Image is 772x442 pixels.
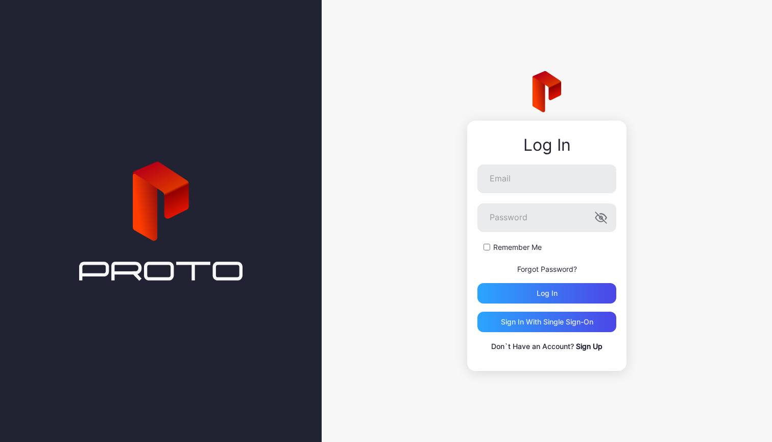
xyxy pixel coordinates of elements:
div: Log in [537,289,558,297]
a: Forgot Password? [517,265,577,273]
a: Sign Up [576,342,602,351]
div: Log In [477,136,616,154]
button: Log in [477,283,616,304]
button: Password [595,212,607,224]
button: Sign in With Single Sign-On [477,312,616,332]
input: Password [477,203,616,232]
p: Don`t Have an Account? [477,340,616,353]
div: Sign in With Single Sign-On [501,318,593,326]
input: Email [477,165,616,193]
label: Remember Me [493,242,542,252]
